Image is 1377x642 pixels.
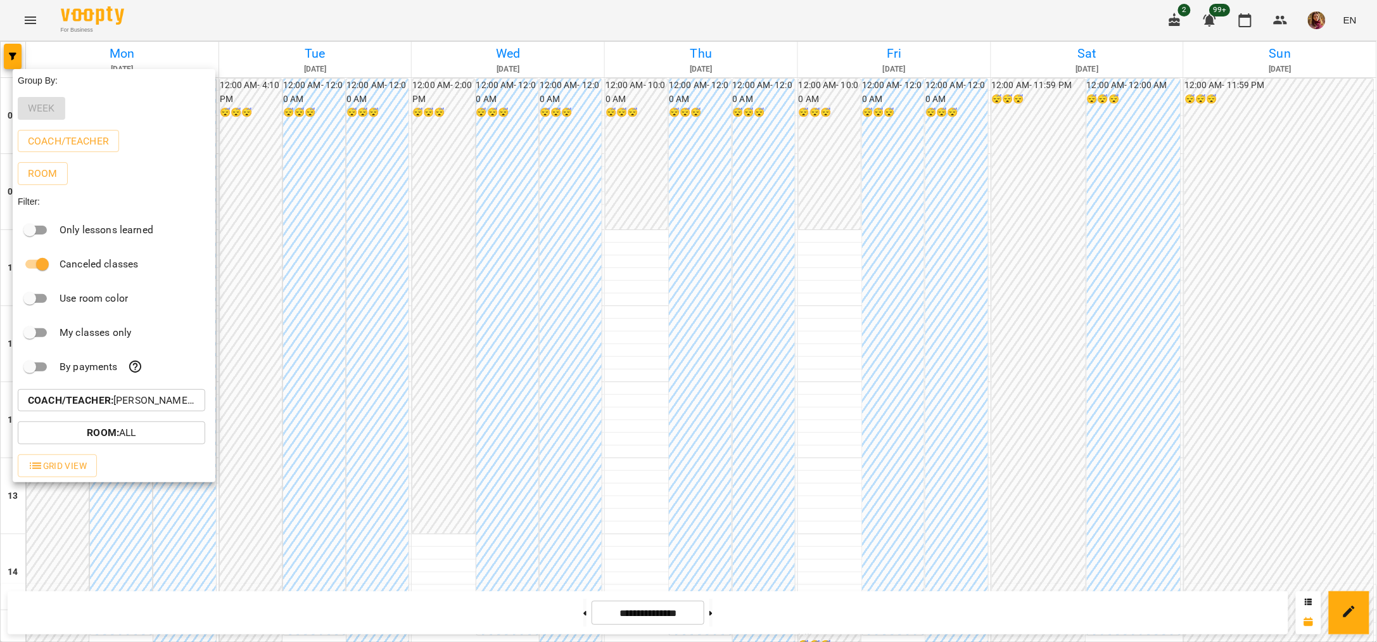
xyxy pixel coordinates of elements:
[28,134,109,149] p: Coach/Teacher
[18,130,119,153] button: Coach/Teacher
[60,257,138,272] p: Canceled classes
[18,454,97,477] button: Grid View
[60,325,131,340] p: My classes only
[28,166,58,181] p: Room
[18,421,205,444] button: Room:All
[87,425,136,440] p: All
[13,190,215,213] div: Filter:
[28,394,113,406] b: Coach/Teacher :
[60,291,128,306] p: Use room color
[18,389,205,412] button: Coach/Teacher:[PERSON_NAME] (п)
[28,458,87,473] span: Grid View
[18,162,68,185] button: Room
[13,69,215,92] div: Group By:
[87,427,119,439] b: Room :
[60,222,153,238] p: Only lessons learned
[60,359,118,375] p: By payments
[28,393,195,408] p: [PERSON_NAME] (п)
